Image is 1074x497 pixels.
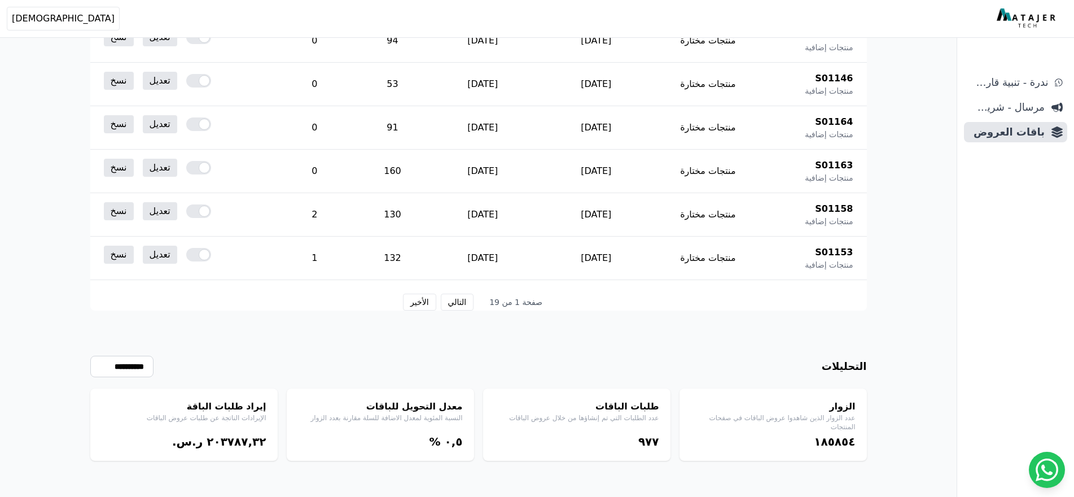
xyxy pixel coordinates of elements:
[805,259,853,271] span: منتجات إضافية
[968,124,1045,140] span: باقات العروض
[104,159,134,177] a: نسخ
[653,19,764,63] td: منتجات مختارة
[968,75,1048,90] span: ندرة - تنبية قارب علي النفاذ
[104,202,134,220] a: نسخ
[653,106,764,150] td: منتجات مختارة
[270,19,359,63] td: 0
[102,413,266,422] p: الإيرادات الناتجة عن طلبات عروض الباقات
[997,8,1058,29] img: MatajerTech Logo
[143,115,177,133] a: تعديل
[653,150,764,193] td: منتجات مختارة
[540,19,653,63] td: [DATE]
[815,246,853,259] span: S01153
[359,19,426,63] td: 94
[540,150,653,193] td: [DATE]
[426,193,540,237] td: [DATE]
[143,246,177,264] a: تعديل
[494,413,659,422] p: عدد الطلبات التي تم إنشاؤها من خلال عروض الباقات
[359,237,426,280] td: 132
[805,129,853,140] span: منتجات إضافية
[494,400,659,413] h4: طلبات الباقات
[359,193,426,237] td: 130
[172,435,203,448] span: ر.س.
[7,7,120,30] button: [DEMOGRAPHIC_DATA]
[653,63,764,106] td: منتجات مختارة
[815,202,853,216] span: S01158
[143,72,177,90] a: تعديل
[540,106,653,150] td: [DATE]
[691,434,856,450] div: ١٨٥٨٥٤
[12,12,115,25] span: [DEMOGRAPHIC_DATA]
[805,216,853,227] span: منتجات إضافية
[359,63,426,106] td: 53
[429,435,440,448] span: %
[270,193,359,237] td: 2
[426,150,540,193] td: [DATE]
[653,193,764,237] td: منتجات مختارة
[815,115,853,129] span: S01164
[270,63,359,106] td: 0
[298,400,463,413] h4: معدل التحويل للباقات
[483,297,549,308] span: صفحة 1 من 19
[441,294,474,311] button: التالي
[426,19,540,63] td: [DATE]
[104,246,134,264] a: نسخ
[653,237,764,280] td: منتجات مختارة
[444,435,462,448] bdi: ۰,٥
[143,202,177,220] a: تعديل
[815,72,853,85] span: S01146
[426,63,540,106] td: [DATE]
[805,85,853,97] span: منتجات إضافية
[822,359,867,374] h3: التحليلات
[270,150,359,193] td: 0
[359,106,426,150] td: 91
[815,159,853,172] span: S01163
[104,115,134,133] a: نسخ
[359,150,426,193] td: 160
[403,294,436,311] button: الأخير
[691,400,856,413] h4: الزوار
[691,413,856,431] p: عدد الزوار الذين شاهدوا عروض الباقات في صفحات المنتجات
[426,237,540,280] td: [DATE]
[968,99,1045,115] span: مرسال - شريط دعاية
[298,413,463,422] p: النسبة المئوية لمعدل الاضافة للسلة مقارنة بعدد الزوار
[805,172,853,184] span: منتجات إضافية
[540,193,653,237] td: [DATE]
[540,237,653,280] td: [DATE]
[426,106,540,150] td: [DATE]
[143,159,177,177] a: تعديل
[104,72,134,90] a: نسخ
[270,237,359,280] td: 1
[805,42,853,53] span: منتجات إضافية
[102,400,266,413] h4: إيراد طلبات الباقة
[540,63,653,106] td: [DATE]
[207,435,266,448] bdi: ٢۰۳٧٨٧,۳٢
[494,434,659,450] div: ٩٧٧
[270,106,359,150] td: 0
